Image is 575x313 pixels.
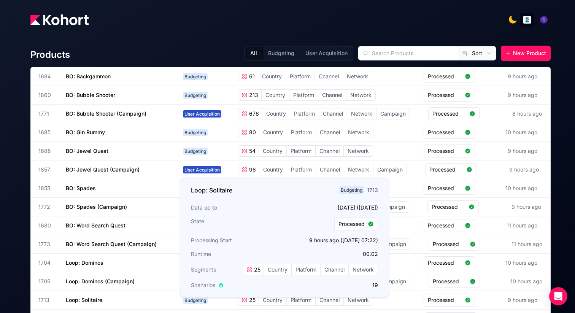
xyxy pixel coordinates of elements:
[259,164,287,175] span: Country
[66,297,102,303] span: Loop: Solitaire
[183,129,208,136] span: Budgeting
[66,110,146,117] span: BO: Bubble Shooter (Campaign)
[504,183,539,194] div: 10 hours ago
[319,108,347,119] span: Channel
[191,281,215,289] span: Scenarios
[262,46,300,60] button: Budgeting
[428,259,462,267] span: Processed
[287,295,315,305] span: Platform
[38,91,57,99] span: 1860
[432,203,465,211] span: Processed
[363,251,378,257] app-duration-counter: 00:02
[183,92,208,99] span: Budgeting
[262,108,290,119] span: Country
[358,46,458,60] input: Search Products
[66,92,115,98] span: BO: Bubble Shooter
[428,73,462,80] span: Processed
[377,276,410,287] span: Campaign
[248,73,255,80] span: 61
[66,73,111,79] span: BO: Backgammon
[66,185,96,191] span: BO: Spades
[549,287,567,305] div: Open Intercom Messenger
[506,146,539,156] div: 9 hours ago
[511,108,543,119] div: 8 hours ago
[183,73,208,80] span: Budgeting
[66,148,108,154] span: BO: Jewel Quest
[506,90,539,100] div: 9 hours ago
[509,276,544,287] div: 10 hours ago
[316,295,343,305] span: Channel
[504,127,539,138] div: 10 hours ago
[508,164,540,175] div: 9 hours ago
[248,110,259,118] span: 676
[286,71,315,82] span: Platform
[347,108,376,119] span: Network
[191,266,216,273] span: Segments
[513,49,546,57] span: New Product
[245,46,262,60] button: All
[38,73,57,80] span: 1684
[191,204,282,211] h3: Data up to
[373,164,407,175] span: Campaign
[191,186,232,195] h3: Loop: Solitaire
[30,49,70,61] h4: Products
[38,296,57,304] span: 1713
[248,147,256,155] span: 54
[66,259,103,266] span: Loop: Dominos
[428,222,462,229] span: Processed
[38,129,57,136] span: 1685
[38,147,57,155] span: 1688
[183,148,208,155] span: Budgeting
[316,127,344,138] span: Channel
[287,164,316,175] span: Platform
[38,278,57,285] span: 1705
[428,129,462,136] span: Processed
[183,297,208,304] span: Budgeting
[321,264,348,275] span: Channel
[510,239,544,249] div: 11 hours ago
[433,240,467,248] span: Processed
[505,220,539,231] div: 11 hours ago
[377,239,410,249] span: Campaign
[258,71,286,82] span: Country
[344,164,373,175] span: Network
[30,14,89,25] img: Kohort logo
[183,166,221,173] span: User Acquisition
[367,186,378,194] div: 1713
[38,240,57,248] span: 1773
[428,147,462,155] span: Processed
[66,241,157,247] span: BO: Word Search Quest (Campaign)
[248,166,256,173] span: 98
[264,264,291,275] span: Country
[501,46,551,61] button: New Product
[292,264,320,275] span: Platform
[262,90,289,100] span: Country
[248,91,258,99] span: 213
[289,90,318,100] span: Platform
[191,250,282,258] h3: Runtime
[253,266,260,273] span: 25
[506,295,539,305] div: 9 hours ago
[432,110,466,118] span: Processed
[287,204,378,211] p: [DATE] ([DATE])
[523,16,531,24] img: logo_logo_images_1_20240607072359498299_20240828135028712857.jpeg
[344,146,373,156] span: Network
[38,259,57,267] span: 1704
[318,90,346,100] span: Channel
[376,202,409,212] span: Campaign
[38,222,57,229] span: 1680
[504,257,539,268] div: 10 hours ago
[259,295,286,305] span: Country
[183,110,221,118] span: User Acquisition
[287,146,315,156] span: Platform
[66,278,135,284] span: Loop: Dominos (Campaign)
[376,108,410,119] span: Campaign
[506,71,539,82] div: 9 hours ago
[248,296,256,304] span: 25
[66,222,125,229] span: BO: Word Search Quest
[290,108,319,119] span: Platform
[428,296,462,304] span: Processed
[259,146,286,156] span: Country
[344,127,373,138] span: Network
[248,129,256,136] span: 80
